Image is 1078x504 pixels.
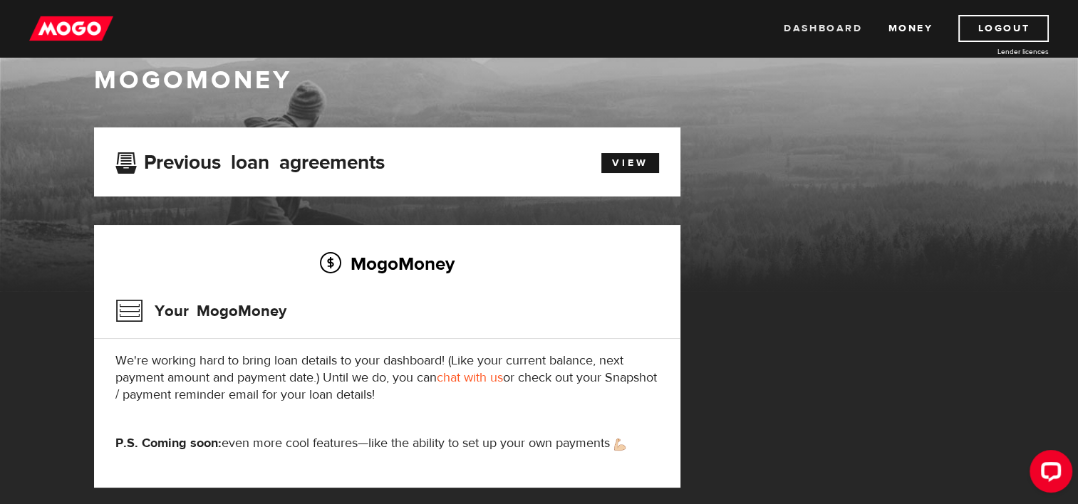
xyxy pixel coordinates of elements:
[614,439,626,451] img: strong arm emoji
[958,15,1049,42] a: Logout
[115,435,222,451] strong: P.S. Coming soon:
[115,435,659,452] p: even more cool features—like the ability to set up your own payments
[942,46,1049,57] a: Lender licences
[115,248,659,278] h2: MogoMoney
[115,352,659,404] p: We're working hard to bring loan details to your dashboard! (Like your current balance, next paym...
[601,153,659,173] a: View
[1018,444,1078,504] iframe: LiveChat chat widget
[888,15,933,42] a: Money
[115,293,286,330] h3: Your MogoMoney
[29,15,113,42] img: mogo_logo-11ee424be714fa7cbb0f0f49df9e16ec.png
[784,15,862,42] a: Dashboard
[115,151,385,169] h3: Previous loan agreements
[437,369,503,386] a: chat with us
[94,65,985,95] h1: MogoMoney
